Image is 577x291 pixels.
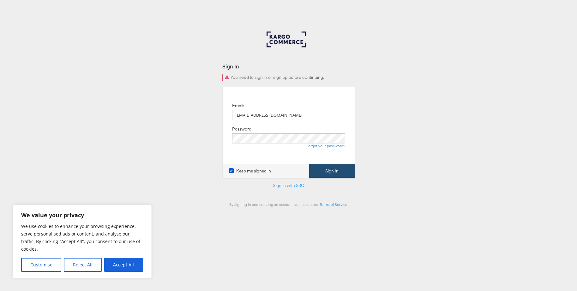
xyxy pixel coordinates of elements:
[222,202,355,207] div: By signing in and creating an account, you accept our .
[229,168,271,174] label: Keep me signed in
[306,143,345,148] a: Forgot your password?
[273,183,304,188] a: Sign in with SSO
[232,126,252,132] label: Password:
[104,258,143,272] button: Accept All
[222,63,355,70] div: Sign In
[320,202,347,207] a: Terms of Service
[21,211,143,219] p: We value your privacy
[309,164,355,178] button: Sign In
[13,205,152,278] div: We value your privacy
[21,258,61,272] button: Customise
[232,110,345,120] input: Email
[64,258,101,272] button: Reject All
[232,103,244,109] label: Email:
[21,223,143,253] p: We use cookies to enhance your browsing experience, serve personalised ads or content, and analys...
[222,74,355,81] div: You need to sign in or sign up before continuing.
